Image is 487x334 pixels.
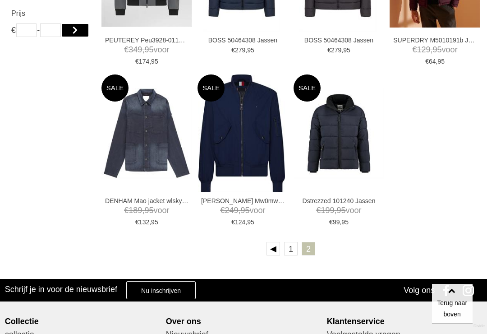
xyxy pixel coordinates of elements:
span: voor [393,44,477,56]
span: , [335,206,337,215]
a: Nu inschrijven [126,281,196,299]
span: voor [201,205,285,216]
span: 124 [235,218,245,226]
span: 95 [240,206,249,215]
span: 64 [429,58,436,65]
div: Over ons [166,316,322,326]
span: 199 [321,206,334,215]
span: , [149,218,151,226]
span: , [245,218,247,226]
a: PEUTEREY Peu3928-01191581 Jassen [105,36,188,44]
h3: Schrijf je in voor de nieuwsbrief [5,284,117,294]
span: , [341,46,343,54]
a: Instagram [459,279,482,302]
img: TOMMY HILFIGER Mw0mw12223 Jassen [198,74,285,192]
span: € [413,45,417,54]
span: 95 [437,58,445,65]
span: € [327,46,331,54]
span: , [436,58,438,65]
a: DENHAM Mao jacket wlskyline Jassen [105,197,188,205]
a: Terug naar boven [432,283,473,324]
span: 349 [129,45,142,54]
h2: Prijs [11,8,92,19]
span: 95 [247,46,254,54]
a: Facebook [437,279,459,302]
span: € [124,45,129,54]
span: 189 [129,206,142,215]
span: € [220,206,225,215]
div: Klantenservice [327,316,482,326]
span: , [238,206,240,215]
span: 132 [139,218,149,226]
span: 249 [225,206,238,215]
a: BOSS 50464308 Jassen [201,36,285,44]
span: , [142,45,144,54]
span: , [431,45,433,54]
span: 95 [247,218,254,226]
span: € [316,206,321,215]
a: 2 [302,242,315,255]
span: 95 [144,45,153,54]
span: 279 [331,46,341,54]
span: voor [105,205,188,216]
div: Collectie [5,316,161,326]
span: voor [105,44,188,56]
span: € [124,206,129,215]
span: € [231,46,235,54]
img: DENHAM Mao jacket wlskyline Jassen [101,88,192,179]
span: 95 [151,58,158,65]
span: 99 [333,218,340,226]
a: [PERSON_NAME] Mw0mw12223 Jassen [201,197,285,205]
span: voor [297,205,381,216]
a: BOSS 50464308 Jassen [297,36,381,44]
span: , [245,46,247,54]
img: Dstrezzed 101240 Jassen [294,88,384,179]
a: 1 [284,242,298,255]
span: 174 [139,58,149,65]
span: 95 [341,218,349,226]
span: , [149,58,151,65]
div: Volg ons [404,279,435,302]
span: € [135,58,139,65]
span: € [135,218,139,226]
span: 95 [343,46,350,54]
a: Divide [473,320,485,332]
span: , [142,206,144,215]
span: 95 [337,206,346,215]
span: € [425,58,429,65]
span: 129 [417,45,431,54]
a: Dstrezzed 101240 Jassen [297,197,381,205]
span: € [329,218,333,226]
span: - [37,23,40,37]
span: , [340,218,341,226]
span: 95 [151,218,158,226]
span: € [231,218,235,226]
span: 279 [235,46,245,54]
span: 95 [433,45,442,54]
span: € [11,23,16,37]
span: 95 [144,206,153,215]
a: SUPERDRY M5010191b Jassen [393,36,477,44]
